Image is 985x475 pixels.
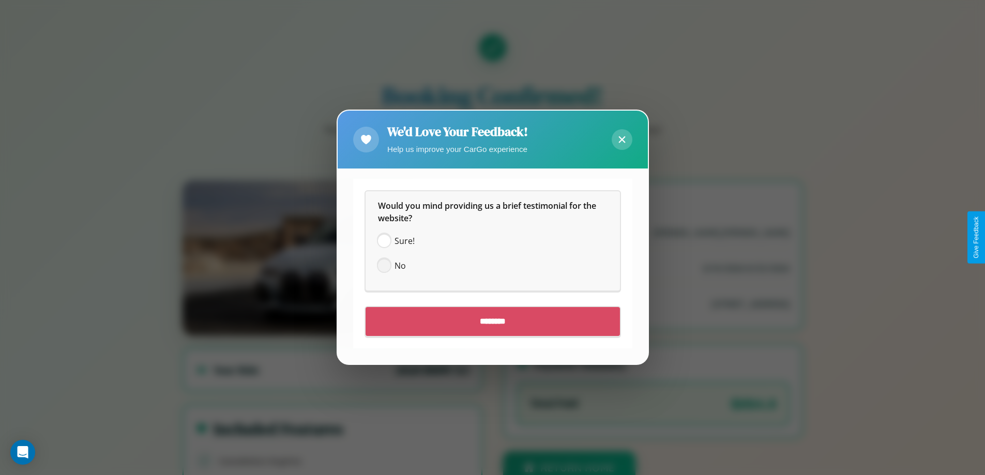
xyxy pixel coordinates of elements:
h2: We'd Love Your Feedback! [387,123,528,140]
span: No [395,260,406,272]
div: Open Intercom Messenger [10,440,35,465]
p: Help us improve your CarGo experience [387,142,528,156]
span: Sure! [395,235,415,248]
span: Would you mind providing us a brief testimonial for the website? [378,201,598,224]
div: Give Feedback [973,217,980,258]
